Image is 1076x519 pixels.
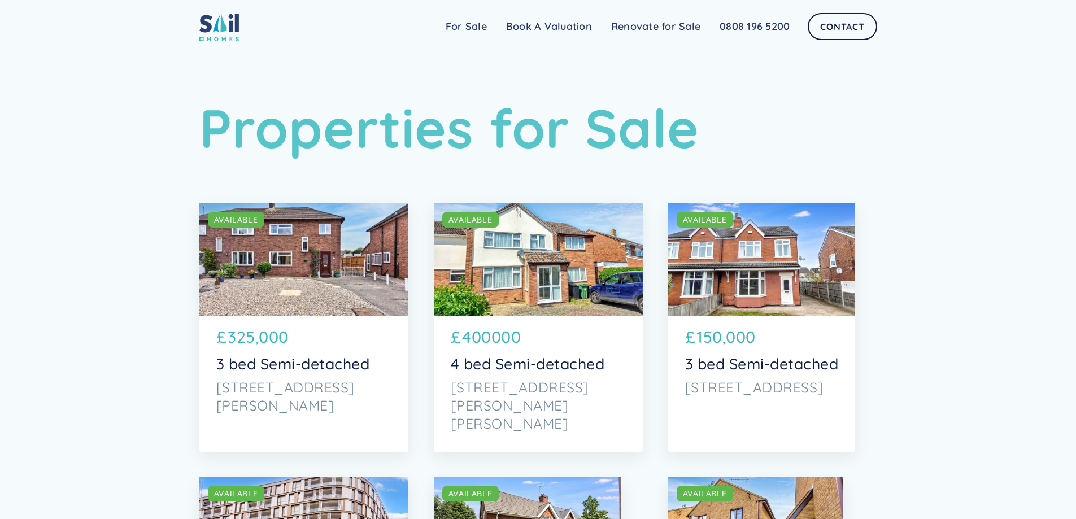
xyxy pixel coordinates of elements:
div: AVAILABLE [214,488,258,499]
div: AVAILABLE [214,214,258,225]
a: AVAILABLE£150,0003 bed Semi-detached[STREET_ADDRESS] [668,203,856,452]
p: 4 bed Semi-detached [451,355,626,373]
a: Renovate for Sale [602,15,710,38]
a: 0808 196 5200 [710,15,799,38]
a: For Sale [436,15,496,38]
p: 150,000 [696,325,756,349]
p: 400000 [462,325,521,349]
p: 3 bed Semi-detached [216,355,391,373]
div: AVAILABLE [683,214,727,225]
a: Book A Valuation [496,15,602,38]
h1: Properties for Sale [199,96,877,160]
p: [STREET_ADDRESS][PERSON_NAME] [216,378,391,415]
a: AVAILABLE£4000004 bed Semi-detached[STREET_ADDRESS][PERSON_NAME][PERSON_NAME] [434,203,643,452]
p: £ [216,325,227,349]
div: AVAILABLE [683,488,727,499]
p: £ [685,325,696,349]
p: [STREET_ADDRESS][PERSON_NAME][PERSON_NAME] [451,378,626,433]
p: 325,000 [228,325,289,349]
div: AVAILABLE [448,488,493,499]
a: AVAILABLE£325,0003 bed Semi-detached[STREET_ADDRESS][PERSON_NAME] [199,203,408,452]
img: sail home logo colored [199,11,239,41]
a: Contact [808,13,877,40]
p: 3 bed Semi-detached [685,355,839,373]
p: £ [451,325,461,349]
p: [STREET_ADDRESS] [685,378,839,396]
div: AVAILABLE [448,214,493,225]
